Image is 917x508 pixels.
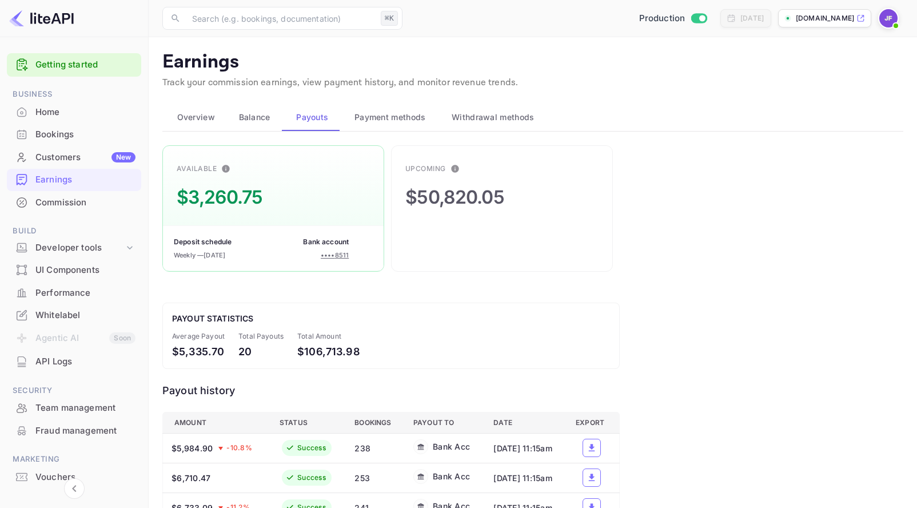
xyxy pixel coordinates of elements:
[7,397,141,419] div: Team management
[7,169,141,191] div: Earnings
[162,76,903,90] p: Track your commission earnings, view payment history, and monitor revenue trends.
[7,304,141,327] div: Whitelabel
[354,472,395,484] div: 253
[7,259,141,281] div: UI Components
[35,196,135,209] div: Commission
[7,282,141,304] div: Performance
[35,264,135,277] div: UI Components
[7,124,141,145] a: Bookings
[7,124,141,146] div: Bookings
[162,104,903,131] div: scrollable auto tabs example
[174,251,225,260] div: Weekly — [DATE]
[297,331,360,342] div: Total Amount
[7,101,141,124] div: Home
[35,309,135,322] div: Whitelabel
[740,13,764,23] div: [DATE]
[177,184,263,211] div: $3,260.75
[7,466,141,487] a: Vouchers
[35,355,135,368] div: API Logs
[446,160,464,178] button: This is the amount of commission earned for bookings that have not been finalized. After guest ch...
[7,304,141,326] a: Whitelabel
[321,251,349,260] div: •••• 8511
[635,12,712,25] div: Switch to Sandbox mode
[7,453,141,466] span: Marketing
[238,331,284,342] div: Total Payouts
[7,238,141,258] div: Developer tools
[297,344,360,359] div: $106,713.98
[172,442,213,454] div: $5,984.90
[297,473,326,483] div: Success
[7,225,141,237] span: Build
[226,443,252,453] span: -10.8 %
[35,173,135,186] div: Earnings
[35,241,124,255] div: Developer tools
[567,412,619,433] th: Export
[639,12,685,25] span: Production
[7,146,141,169] div: CustomersNew
[7,146,141,168] a: CustomersNew
[7,101,141,122] a: Home
[7,466,141,489] div: Vouchers
[35,402,135,415] div: Team management
[177,164,217,174] div: Available
[172,344,225,359] div: $5,335.70
[433,470,470,482] div: Bank Acc
[239,110,270,124] span: Balance
[7,351,141,372] a: API Logs
[7,88,141,101] span: Business
[163,412,271,433] th: Amount
[35,287,135,300] div: Performance
[7,420,141,441] a: Fraud management
[433,440,470,453] div: Bank Acc
[35,58,135,72] a: Getting started
[303,237,349,247] div: Bank account
[7,384,141,397] span: Security
[405,164,446,174] div: Upcoming
[7,420,141,442] div: Fraud management
[162,383,620,398] div: Payout history
[493,472,557,484] div: [DATE] 11:15am
[172,472,210,484] div: $6,710.47
[405,184,504,211] div: $50,820.05
[35,424,135,438] div: Fraud management
[493,442,557,454] div: [DATE] 11:15am
[64,478,85,499] button: Collapse navigation
[35,471,135,484] div: Vouchers
[7,351,141,373] div: API Logs
[354,442,395,454] div: 238
[296,110,328,124] span: Payouts
[7,397,141,418] a: Team management
[35,128,135,141] div: Bookings
[345,412,404,433] th: Bookings
[270,412,345,433] th: Status
[9,9,74,27] img: LiteAPI logo
[238,344,284,359] div: 20
[7,282,141,303] a: Performance
[185,7,376,30] input: Search (e.g. bookings, documentation)
[354,110,426,124] span: Payment methods
[174,237,232,247] div: Deposit schedule
[7,169,141,190] a: Earnings
[162,51,903,74] p: Earnings
[452,110,534,124] span: Withdrawal methods
[35,151,135,164] div: Customers
[7,53,141,77] div: Getting started
[217,160,235,178] button: This is the amount of confirmed commission that will be paid to you on the next scheduled deposit
[172,331,225,342] div: Average Payout
[7,192,141,214] div: Commission
[381,11,398,26] div: ⌘K
[297,443,326,453] div: Success
[404,412,484,433] th: Payout to
[172,312,610,324] div: Payout Statistics
[111,152,135,162] div: New
[177,110,215,124] span: Overview
[7,192,141,213] a: Commission
[484,412,567,433] th: Date
[7,259,141,280] a: UI Components
[879,9,898,27] img: Jenny Frimer
[35,106,135,119] div: Home
[796,13,854,23] p: [DOMAIN_NAME]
